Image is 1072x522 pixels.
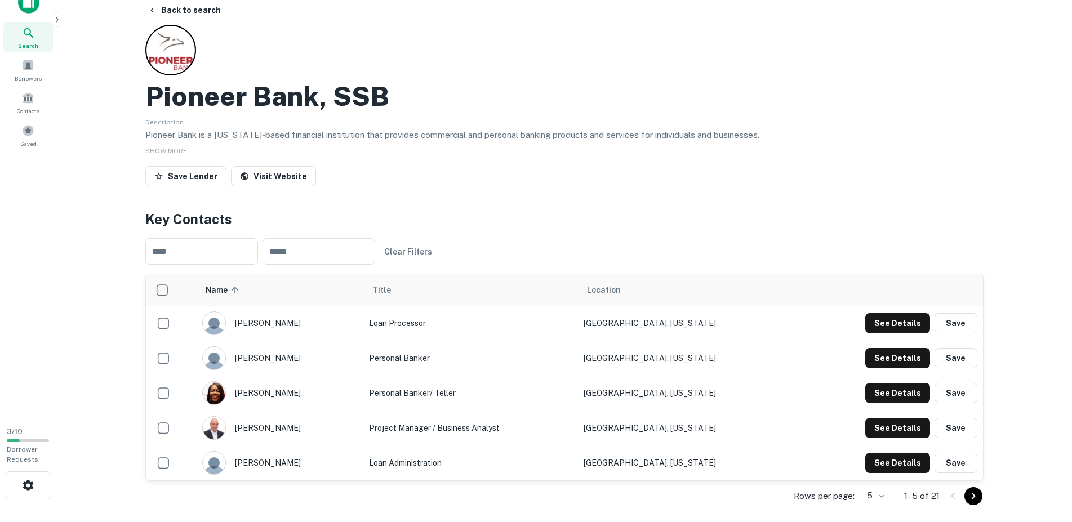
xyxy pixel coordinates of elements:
[964,487,982,505] button: Go to next page
[203,417,225,439] img: 1516506175451
[203,382,225,404] img: 1516836575256
[372,283,406,297] span: Title
[578,341,795,376] td: [GEOGRAPHIC_DATA], [US_STATE]
[578,445,795,480] td: [GEOGRAPHIC_DATA], [US_STATE]
[363,445,579,480] td: Loan Administration
[20,139,37,148] span: Saved
[202,451,357,475] div: [PERSON_NAME]
[794,489,855,503] p: Rows per page:
[3,55,53,85] a: Borrowers
[859,488,886,504] div: 5
[935,418,977,438] button: Save
[935,383,977,403] button: Save
[363,411,579,445] td: Project Manager / Business Analyst
[363,274,579,306] th: Title
[202,416,357,440] div: [PERSON_NAME]
[363,306,579,341] td: Loan Processor
[197,274,363,306] th: Name
[587,283,621,297] span: Location
[7,427,23,436] span: 3 / 10
[203,347,225,369] img: 9c8pery4andzj6ohjkjp54ma2
[145,128,984,142] p: Pioneer Bank is a [US_STATE]-based financial institution that provides commercial and personal ba...
[145,118,184,126] span: Description
[935,453,977,473] button: Save
[904,489,940,503] p: 1–5 of 21
[145,147,187,155] span: SHOW MORE
[363,341,579,376] td: Personal Banker
[202,346,357,370] div: [PERSON_NAME]
[145,209,984,229] h4: Key Contacts
[145,80,389,113] h2: Pioneer Bank, SSB
[7,445,38,463] span: Borrower Requests
[202,381,357,405] div: [PERSON_NAME]
[578,306,795,341] td: [GEOGRAPHIC_DATA], [US_STATE]
[203,312,225,334] img: 9c8pery4andzj6ohjkjp54ma2
[17,106,39,115] span: Contacts
[865,453,930,473] button: See Details
[203,452,225,474] img: 9c8pery4andzj6ohjkjp54ma2
[578,411,795,445] td: [GEOGRAPHIC_DATA], [US_STATE]
[231,166,316,186] a: Visit Website
[865,418,930,438] button: See Details
[18,41,38,50] span: Search
[15,74,42,83] span: Borrowers
[145,166,226,186] button: Save Lender
[3,87,53,118] a: Contacts
[865,383,930,403] button: See Details
[865,348,930,368] button: See Details
[3,120,53,150] a: Saved
[3,22,53,52] a: Search
[363,376,579,411] td: Personal Banker/ Teller
[206,283,242,297] span: Name
[146,274,983,480] div: scrollable content
[935,348,977,368] button: Save
[202,311,357,335] div: [PERSON_NAME]
[1016,432,1072,486] iframe: Chat Widget
[935,313,977,333] button: Save
[380,242,437,262] button: Clear Filters
[578,274,795,306] th: Location
[865,313,930,333] button: See Details
[578,376,795,411] td: [GEOGRAPHIC_DATA], [US_STATE]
